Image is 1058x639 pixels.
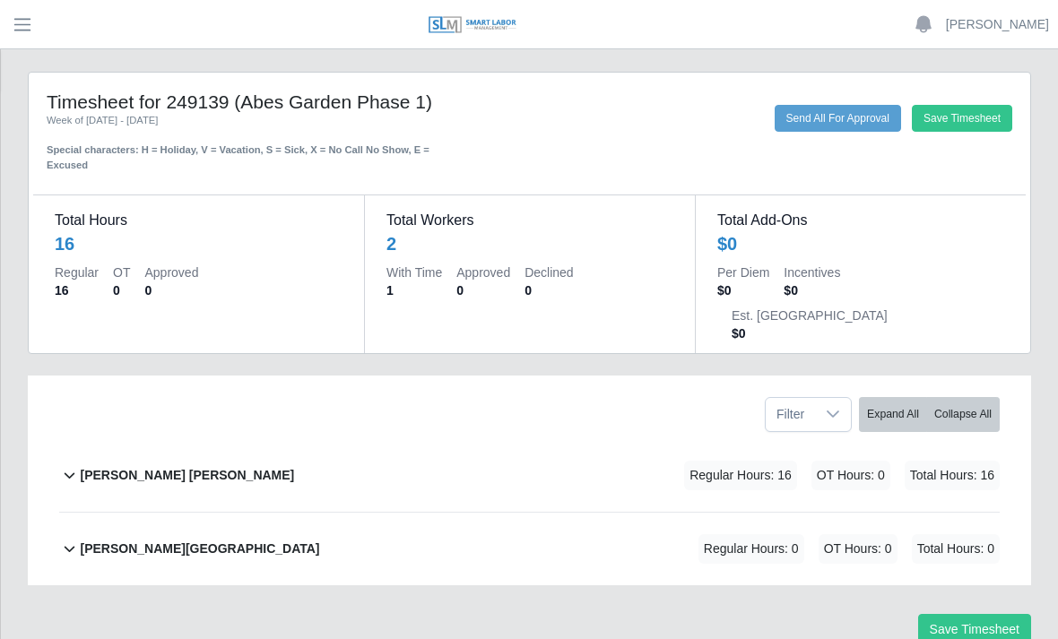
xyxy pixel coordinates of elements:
[732,307,888,324] dt: Est. [GEOGRAPHIC_DATA]
[456,281,510,299] dd: 0
[684,461,797,490] span: Regular Hours: 16
[47,128,433,173] div: Special characters: H = Holiday, V = Vacation, S = Sick, X = No Call No Show, E = Excused
[912,534,1000,564] span: Total Hours: 0
[946,15,1049,34] a: [PERSON_NAME]
[47,113,433,128] div: Week of [DATE] - [DATE]
[55,281,99,299] dd: 16
[717,263,769,281] dt: Per Diem
[47,91,433,113] h4: Timesheet for 249139 (Abes Garden Phase 1)
[386,231,396,256] div: 2
[717,231,737,256] div: $0
[80,466,294,485] b: [PERSON_NAME] [PERSON_NAME]
[784,263,840,281] dt: Incentives
[912,105,1012,132] button: Save Timesheet
[59,439,1000,512] button: [PERSON_NAME] [PERSON_NAME] Regular Hours: 16 OT Hours: 0 Total Hours: 16
[717,281,769,299] dd: $0
[456,263,510,281] dt: Approved
[55,210,343,231] dt: Total Hours
[113,281,130,299] dd: 0
[905,461,1000,490] span: Total Hours: 16
[525,263,573,281] dt: Declined
[819,534,898,564] span: OT Hours: 0
[144,281,198,299] dd: 0
[859,397,927,432] button: Expand All
[428,15,517,35] img: SLM Logo
[784,281,840,299] dd: $0
[80,540,319,558] b: [PERSON_NAME][GEOGRAPHIC_DATA]
[698,534,804,564] span: Regular Hours: 0
[717,210,1004,231] dt: Total Add-Ons
[386,281,442,299] dd: 1
[386,263,442,281] dt: With Time
[811,461,890,490] span: OT Hours: 0
[55,263,99,281] dt: Regular
[113,263,130,281] dt: OT
[59,513,1000,585] button: [PERSON_NAME][GEOGRAPHIC_DATA] Regular Hours: 0 OT Hours: 0 Total Hours: 0
[775,105,901,132] button: Send All For Approval
[144,263,198,281] dt: Approved
[859,397,1000,432] div: bulk actions
[766,398,815,431] span: Filter
[386,210,673,231] dt: Total Workers
[525,281,573,299] dd: 0
[732,324,888,342] dd: $0
[926,397,1000,432] button: Collapse All
[55,231,74,256] div: 16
